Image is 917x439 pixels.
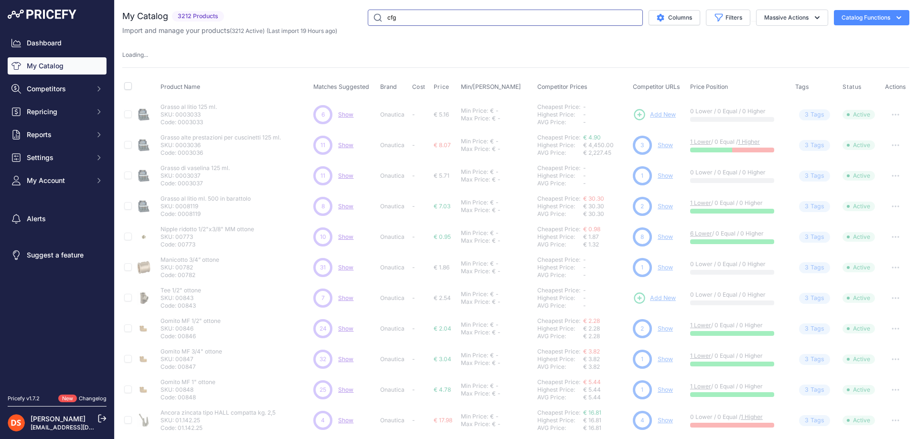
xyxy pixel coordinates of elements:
[658,325,673,332] a: Show
[461,176,490,183] div: Max Price:
[690,321,786,329] p: / 0 Equal / 0 Higher
[380,294,408,302] p: Onautica
[706,10,750,26] button: Filters
[8,57,107,75] a: My Catalog
[537,164,580,171] a: Cheapest Price:
[380,111,408,118] p: Onautica
[799,323,830,334] span: Tag
[380,233,408,241] p: Onautica
[160,225,254,233] p: Nipple ridotto 1/2"x3/8" MM ottone
[641,171,643,180] span: 1
[537,149,583,157] div: AVG Price:
[461,199,488,206] div: Min Price:
[799,232,830,243] span: Tag
[690,230,712,237] a: 6 Lower
[537,287,580,294] a: Cheapest Price:
[821,263,824,272] span: s
[412,141,415,149] span: -
[537,325,583,332] div: Highest Price:
[8,80,107,97] button: Competitors
[640,324,644,333] span: 2
[412,83,426,91] span: Cost
[461,260,488,268] div: Min Price:
[658,264,673,271] a: Show
[842,171,875,181] span: Active
[805,171,809,181] span: 3
[412,172,415,179] span: -
[799,109,830,120] span: Tag
[805,324,809,333] span: 3
[461,206,490,214] div: Max Price:
[658,355,673,363] a: Show
[583,141,614,149] span: € 4,450.00
[320,324,327,333] span: 24
[338,355,353,363] a: Show
[537,103,580,110] a: Cheapest Price:
[690,169,786,176] p: 0 Lower / 0 Equal / 0 Higher
[537,348,580,355] a: Cheapest Price:
[821,233,824,242] span: s
[583,134,601,141] a: € 4.90
[434,203,450,210] span: € 7.03
[122,51,148,58] span: Loading
[834,10,909,25] button: Catalog Functions
[321,110,325,119] span: 6
[821,202,824,211] span: s
[320,263,326,272] span: 31
[690,352,786,360] p: / 0 Equal / 0 Higher
[380,203,408,210] p: Onautica
[640,233,644,241] span: 8
[633,291,676,305] a: Add New
[805,263,809,272] span: 3
[842,232,875,242] span: Active
[27,153,89,162] span: Settings
[160,195,251,203] p: Grasso al litio ml. 500 in barattolo
[492,145,496,153] div: €
[494,168,499,176] div: -
[320,141,325,150] span: 11
[461,168,488,176] div: Min Price:
[160,302,201,310] p: Code: 00843
[338,203,353,210] span: Show
[160,164,230,172] p: Grasso di vaselina 125 ml.
[690,199,711,206] a: 1 Lower
[461,229,488,237] div: Min Price:
[795,83,809,90] span: Tags
[799,354,830,365] span: Tag
[412,264,415,271] span: -
[583,264,586,271] span: -
[412,83,427,91] button: Cost
[583,180,586,187] span: -
[8,10,76,19] img: Pricefy Logo
[31,424,130,431] a: [EMAIL_ADDRESS][DOMAIN_NAME]
[338,386,353,393] a: Show
[8,34,107,383] nav: Sidebar
[232,27,263,34] a: 3212 Active
[380,141,408,149] p: Onautica
[805,141,809,150] span: 3
[8,172,107,189] button: My Account
[583,241,629,248] div: € 1.32
[338,172,353,179] a: Show
[267,27,337,34] span: (Last import 19 Hours ago)
[496,145,501,153] div: -
[690,83,728,90] span: Price Position
[321,202,325,211] span: 8
[821,171,824,181] span: s
[380,325,408,332] p: Onautica
[583,172,586,179] span: -
[160,111,217,118] p: SKU: 0003033
[496,329,501,336] div: -
[496,176,501,183] div: -
[690,352,711,359] a: 1 Lower
[842,83,862,91] span: Status
[537,134,580,141] a: Cheapest Price:
[537,294,583,302] div: Highest Price:
[338,111,353,118] a: Show
[842,202,875,211] span: Active
[537,141,583,149] div: Highest Price:
[821,324,824,333] span: s
[434,83,451,91] button: Price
